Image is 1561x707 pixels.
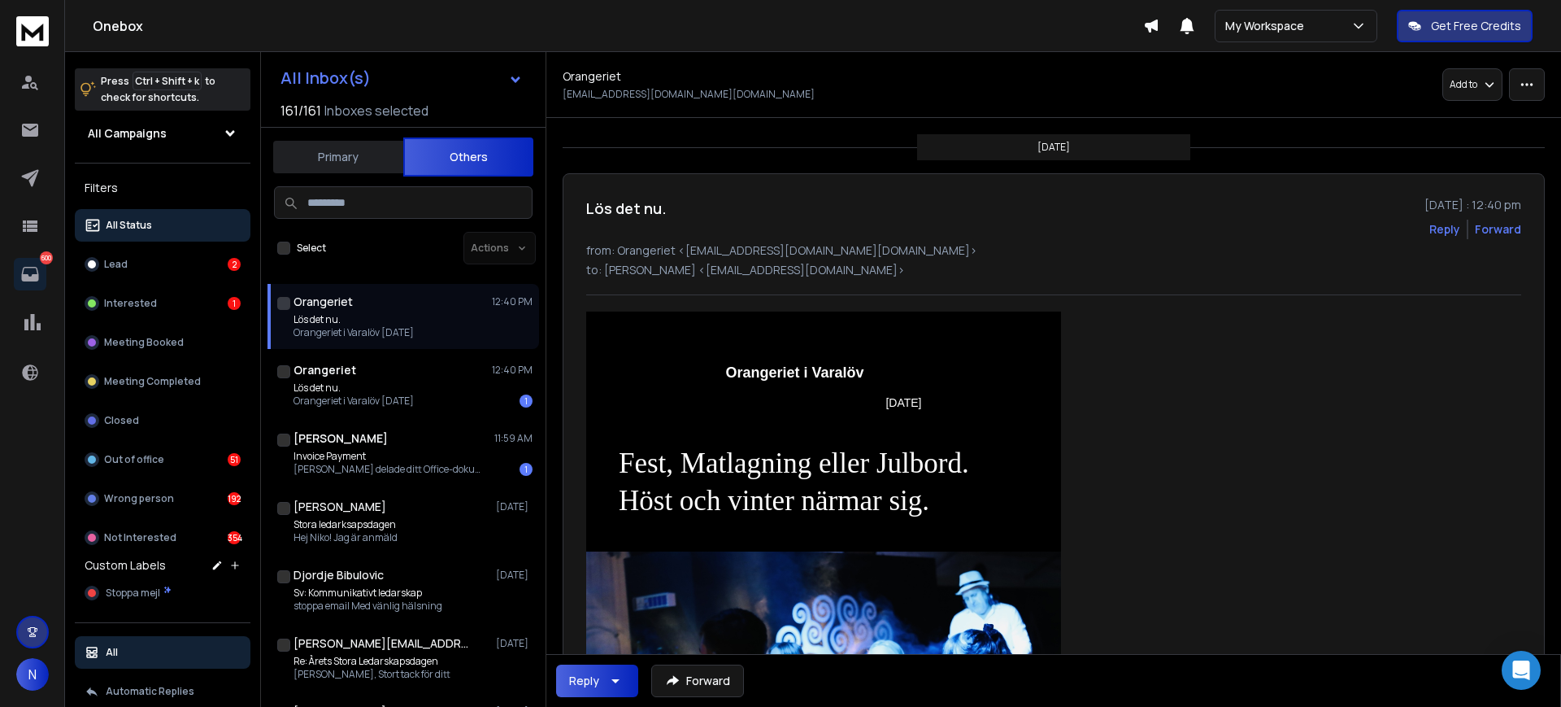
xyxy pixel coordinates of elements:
[106,685,194,698] p: Automatic Replies
[520,463,533,476] div: 1
[885,396,921,409] span: [DATE]
[520,395,533,408] div: 1
[294,567,384,583] h1: Djordje Bibulovic
[75,117,250,150] button: All Campaigns
[228,492,241,505] div: 192
[16,658,49,691] button: N
[294,600,442,613] p: stoppa email Med vänlig hälsning
[324,101,428,120] h3: Inboxes selected
[75,577,250,609] button: Stoppa mejl
[492,364,533,377] p: 12:40 PM
[294,450,489,463] p: Invoice Payment
[1502,651,1541,690] div: Open Intercom Messenger
[294,395,414,408] p: Orangeriet i Varalöv [DATE]
[1424,197,1521,213] p: [DATE] : 12:40 pm
[294,635,472,652] h1: [PERSON_NAME][EMAIL_ADDRESS][DOMAIN_NAME]
[104,336,184,349] p: Meeting Booked
[294,313,414,326] p: Lös det nu.
[619,485,929,517] span: Höst och vinter närmar sig.
[75,365,250,398] button: Meeting Completed
[104,297,157,310] p: Interested
[104,492,174,505] p: Wrong person
[75,287,250,320] button: Interested1
[403,137,533,177] button: Others
[294,531,398,544] p: Hej Niko! Jag är anmäld
[586,197,667,220] h1: Lös det nu.
[106,646,118,659] p: All
[294,655,450,668] p: Re: Årets Stora Ledarskapsdagen
[492,295,533,308] p: 12:40 PM
[228,297,241,310] div: 1
[1429,221,1460,238] button: Reply
[133,72,202,90] span: Ctrl + Shift + k
[294,499,386,515] h1: [PERSON_NAME]
[586,242,1521,259] p: from: Orangeriet <[EMAIL_ADDRESS][DOMAIN_NAME][DOMAIN_NAME]>
[294,430,388,447] h1: [PERSON_NAME]
[101,73,215,106] p: Press to check for shortcuts.
[16,16,49,46] img: logo
[40,251,53,264] p: 600
[104,414,139,427] p: Closed
[228,258,241,271] div: 2
[294,294,353,310] h1: Orangeriet
[569,673,599,689] div: Reply
[294,326,414,339] p: Orangeriet i Varalöv [DATE]
[228,531,241,544] div: 354
[496,569,533,582] p: [DATE]
[104,453,164,466] p: Out of office
[1450,78,1477,91] p: Add to
[496,637,533,650] p: [DATE]
[267,62,536,94] button: All Inbox(s)
[88,125,167,142] h1: All Campaigns
[228,453,241,466] div: 51
[563,88,815,101] p: [EMAIL_ADDRESS][DOMAIN_NAME][DOMAIN_NAME]
[75,522,250,554] button: Not Interested354
[75,248,250,281] button: Lead2
[563,68,621,85] h1: Orangeriet
[85,557,166,574] h3: Custom Labels
[280,101,321,120] span: 161 / 161
[1431,18,1521,34] p: Get Free Credits
[619,445,1028,519] h1: Fest, Matlagning eller Julbord.
[556,665,638,697] button: Reply
[93,16,1143,36] h1: Onebox
[294,463,489,476] p: [PERSON_NAME] delade ditt Office-dokument:
[75,636,250,669] button: All
[1225,18,1311,34] p: My Workspace
[586,262,1521,278] p: to: [PERSON_NAME] <[EMAIL_ADDRESS][DOMAIN_NAME]>
[280,70,371,86] h1: All Inbox(s)
[494,432,533,445] p: 11:59 AM
[297,242,326,255] label: Select
[294,362,356,378] h1: Orangeriet
[75,443,250,476] button: Out of office51
[75,177,250,199] h3: Filters
[14,258,46,290] a: 600
[104,375,201,388] p: Meeting Completed
[104,531,176,544] p: Not Interested
[496,500,533,513] p: [DATE]
[1475,221,1521,238] div: Forward
[75,326,250,359] button: Meeting Booked
[104,258,128,271] p: Lead
[294,382,414,395] p: Lös det nu.
[75,482,250,515] button: Wrong person192
[294,518,398,531] p: Stora ledarksapsdagen
[75,404,250,437] button: Closed
[294,587,442,600] p: Sv: Kommunikativt ledarskap
[106,587,160,600] span: Stoppa mejl
[726,364,864,381] strong: Orangeriet i Varalöv
[294,668,450,681] p: [PERSON_NAME], Stort tack för ditt
[651,665,744,697] button: Forward
[1397,10,1533,42] button: Get Free Credits
[75,209,250,242] button: All Status
[273,139,403,175] button: Primary
[106,219,152,232] p: All Status
[1037,141,1070,154] p: [DATE]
